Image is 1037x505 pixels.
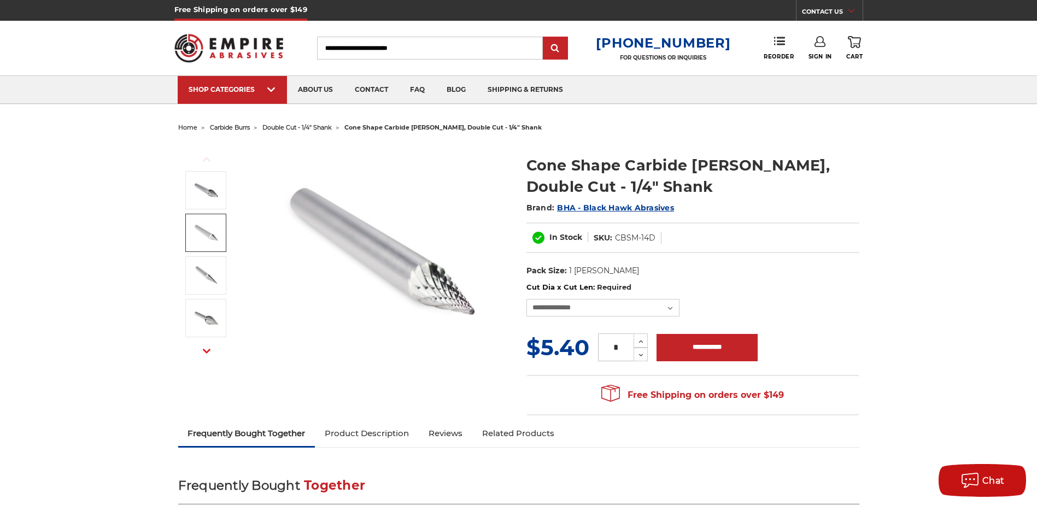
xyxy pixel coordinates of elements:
a: blog [436,76,477,104]
a: carbide burrs [210,124,250,131]
a: faq [399,76,436,104]
span: Reorder [764,53,794,60]
img: SM-5D pointed cone shape carbide burr with 1/4 inch shank [192,304,220,332]
h1: Cone Shape Carbide [PERSON_NAME], Double Cut - 1/4" Shank [526,155,859,197]
img: SM-4 pointed cone shape carbide burr 1/4" shank [272,143,490,362]
a: about us [287,76,344,104]
div: SHOP CATEGORIES [189,85,276,93]
button: Next [194,339,220,363]
span: Free Shipping on orders over $149 [601,384,784,406]
dt: SKU: [594,232,612,244]
dd: CBSM-14D [615,232,655,244]
span: cone shape carbide [PERSON_NAME], double cut - 1/4" shank [344,124,542,131]
span: Together [304,478,365,493]
dt: Pack Size: [526,265,567,277]
a: Cart [846,36,863,60]
img: SM-3D pointed cone shape carbide burr with 1/4 inch shank [192,262,220,289]
a: double cut - 1/4" shank [262,124,332,131]
label: Cut Dia x Cut Len: [526,282,859,293]
a: BHA - Black Hawk Abrasives [557,203,674,213]
span: $5.40 [526,334,589,361]
a: Frequently Bought Together [178,421,315,445]
a: [PHONE_NUMBER] [596,35,730,51]
a: Related Products [472,421,564,445]
a: shipping & returns [477,76,574,104]
dd: 1 [PERSON_NAME] [569,265,639,277]
a: Product Description [315,421,419,445]
span: Brand: [526,203,555,213]
button: Previous [194,148,220,171]
span: Chat [982,475,1005,486]
p: FOR QUESTIONS OR INQUIRIES [596,54,730,61]
a: Reviews [419,421,472,445]
img: SM-1D pointed cone pencil shape carbide burr with 1/4 inch shank [192,219,220,246]
span: Sign In [808,53,832,60]
span: In Stock [549,232,582,242]
span: Frequently Bought [178,478,300,493]
img: SM-4 pointed cone shape carbide burr 1/4" shank [192,177,220,204]
small: Required [597,283,631,291]
span: Cart [846,53,863,60]
button: Chat [939,464,1026,497]
a: contact [344,76,399,104]
a: home [178,124,197,131]
input: Submit [544,38,566,60]
a: Reorder [764,36,794,60]
a: CONTACT US [802,5,863,21]
img: Empire Abrasives [174,27,284,69]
